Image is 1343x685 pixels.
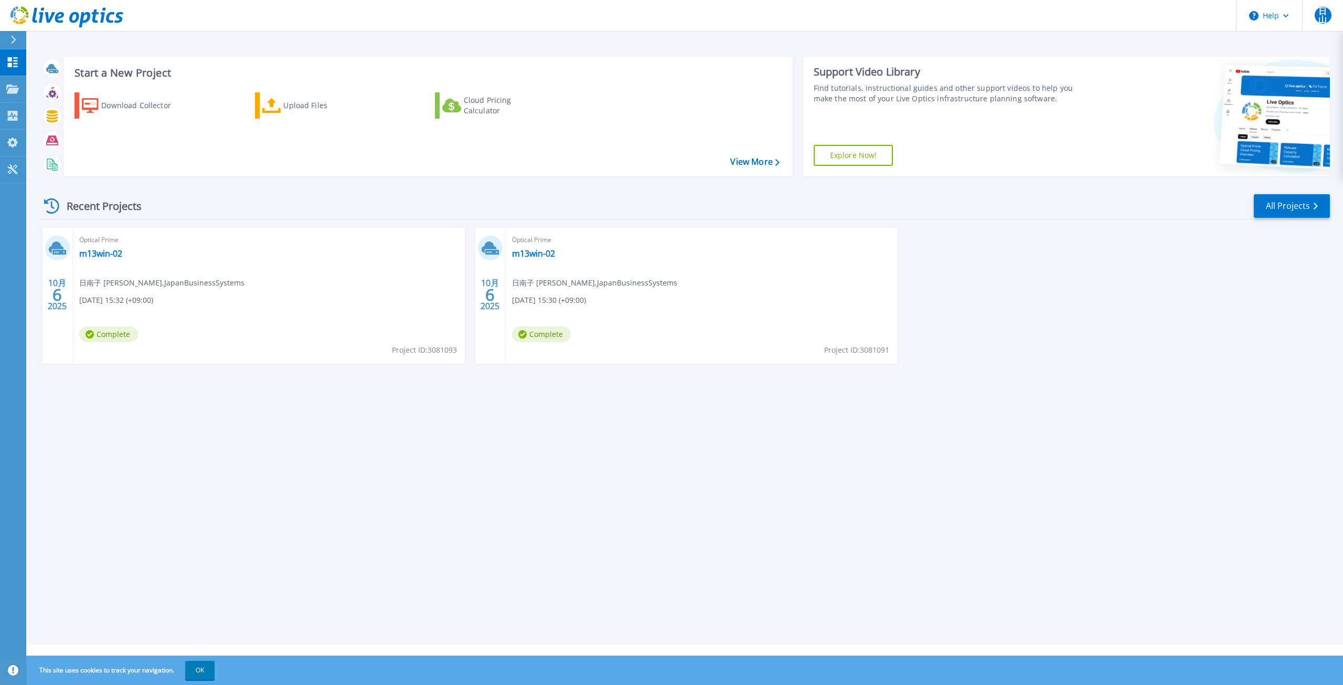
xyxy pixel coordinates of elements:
span: Optical Prime [512,234,891,246]
div: 10月 2025 [47,276,67,314]
a: Upload Files [255,92,372,119]
a: m13win-02 [512,248,555,259]
div: Support Video Library [814,65,1086,79]
div: Download Collector [101,95,185,116]
h3: Start a New Project [74,67,779,79]
a: View More [730,157,779,167]
div: Recent Projects [40,193,156,219]
a: All Projects [1254,194,1330,218]
span: 6 [485,290,495,299]
span: 6 [52,290,62,299]
div: 10月 2025 [480,276,500,314]
span: Project ID: 3081093 [392,344,457,356]
span: Complete [512,326,571,342]
div: Cloud Pricing Calculator [464,95,548,116]
span: 日南子 [PERSON_NAME] , JapanBusinessSystems [512,277,677,289]
div: Upload Files [283,95,367,116]
span: [DATE] 15:30 (+09:00) [512,294,586,306]
div: Find tutorials, instructional guides and other support videos to help you make the most of your L... [814,83,1086,104]
a: Explore Now! [814,145,893,166]
span: 日南子 [PERSON_NAME] , JapanBusinessSystems [79,277,244,289]
a: Download Collector [74,92,191,119]
span: Complete [79,326,138,342]
a: m13win-02 [79,248,122,259]
a: Cloud Pricing Calculator [435,92,552,119]
span: 日山 [1315,7,1331,24]
span: This site uses cookies to track your navigation. [29,661,215,680]
span: Project ID: 3081091 [824,344,889,356]
span: Optical Prime [79,234,459,246]
span: [DATE] 15:32 (+09:00) [79,294,153,306]
button: OK [185,661,215,680]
